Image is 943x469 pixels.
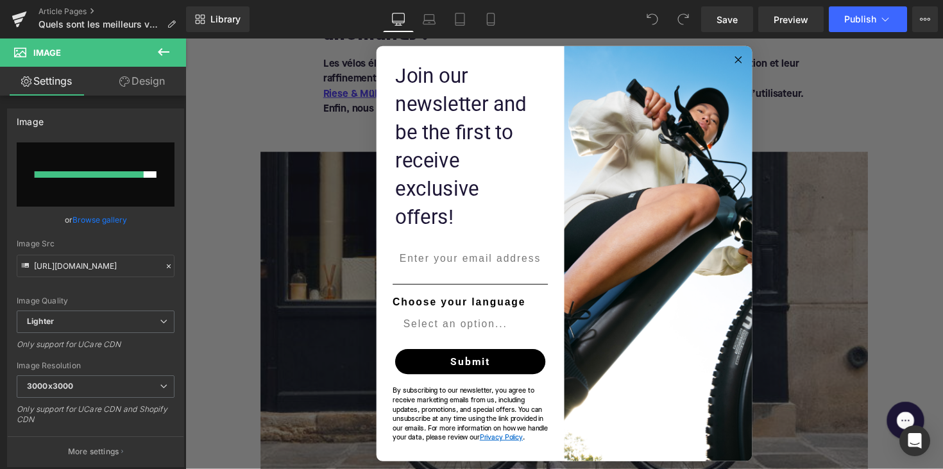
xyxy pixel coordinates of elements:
label: Choose your language [212,264,371,280]
span: Publish [844,14,876,24]
div: Only support for UCare CDN [17,339,174,358]
button: Close dialog [559,14,574,30]
a: Browse gallery [72,209,127,231]
span: Preview [774,13,808,26]
b: 3000x3000 [27,381,73,391]
input: Link [17,255,174,277]
b: Lighter [27,316,54,326]
span: By subscribing to our newsletter, you agree to receive marketing emails from us, including update... [212,358,371,413]
p: More settings [68,446,119,457]
button: Submit [215,318,369,344]
div: Open Intercom Messenger [899,425,930,456]
a: Design [96,67,189,96]
a: Mobile [475,6,506,32]
a: Laptop [414,6,445,32]
span: Save [717,13,738,26]
img: 0440a21a-8208-4d26-97e2-43cc870188bd.jpeg [388,8,581,433]
button: More settings [8,436,183,466]
iframe: Gorgias live chat messenger [712,368,763,415]
button: Show Options [353,280,366,305]
a: New Library [186,6,250,32]
div: Image Resolution [17,361,174,370]
div: Image Src [17,239,174,248]
span: Image [33,47,61,58]
button: Publish [829,6,907,32]
a: Preview [758,6,824,32]
a: Privacy Policy [302,405,346,414]
input: Select an option... [223,280,353,305]
button: More [912,6,938,32]
a: Tablet [445,6,475,32]
img: underline [212,252,371,252]
a: Article Pages [38,6,186,17]
div: Image Quality [17,296,174,305]
button: Undo [640,6,665,32]
a: Desktop [383,6,414,32]
button: Redo [670,6,696,32]
span: Join our newsletter and be the first to receive exclusive offers! [215,26,350,195]
div: or [17,213,174,226]
div: Only support for UCare CDN and Shopify CDN [17,404,174,433]
span: Quels sont les meilleurs vélos électriques allemands ? [38,19,162,30]
input: Enter your email address [208,213,371,239]
span: Library [210,13,241,25]
div: Image [17,109,44,127]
